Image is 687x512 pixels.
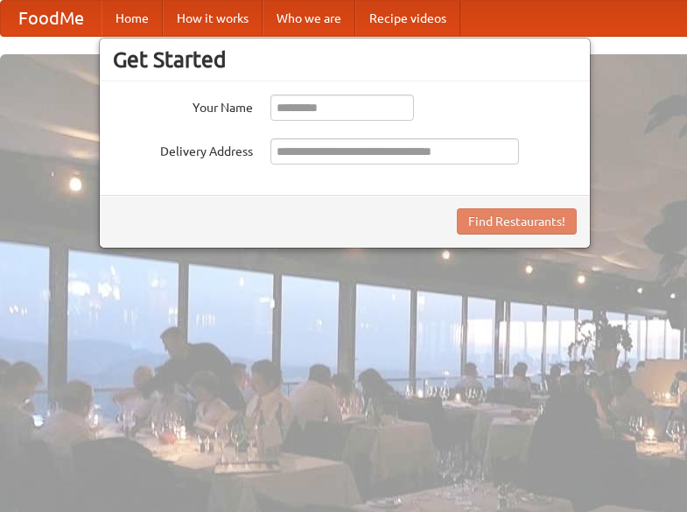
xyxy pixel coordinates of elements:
[1,1,102,36] a: FoodMe
[163,1,263,36] a: How it works
[113,95,253,116] label: Your Name
[113,46,577,73] h3: Get Started
[457,208,577,235] button: Find Restaurants!
[263,1,355,36] a: Who we are
[102,1,163,36] a: Home
[355,1,460,36] a: Recipe videos
[113,138,253,160] label: Delivery Address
